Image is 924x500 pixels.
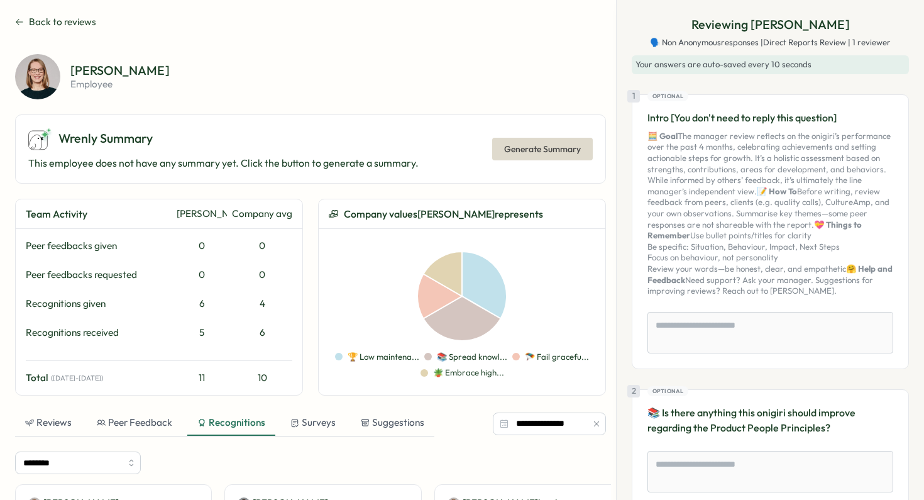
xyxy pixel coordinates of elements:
[28,155,419,171] p: This employee does not have any summary yet. Click the button to generate a summary.
[492,138,593,160] button: Generate Summary
[26,371,48,385] span: Total
[232,239,292,253] div: 0
[232,371,292,385] div: 10
[652,92,684,101] span: Optional
[197,416,265,430] div: Recognitions
[504,138,581,160] span: Generate Summary
[70,64,170,77] p: [PERSON_NAME]
[647,405,893,436] p: 📚 Is there anything this onigiri should improve regarding the Product People Principles?
[70,79,170,89] p: employee
[26,297,172,311] div: Recognitions given
[344,206,543,222] span: Company values [PERSON_NAME] represents
[25,416,72,430] div: Reviews
[58,129,153,148] span: Wrenly Summary
[691,15,850,35] p: Reviewing [PERSON_NAME]
[177,371,227,385] div: 11
[348,352,419,363] p: 🏆 Low maintena...
[647,110,893,126] p: Intro [You don't need to reply this question]
[757,186,797,196] strong: 📝 How To
[26,206,172,222] div: Team Activity
[177,297,227,311] div: 6
[627,385,640,397] div: 2
[635,59,811,69] span: Your answers are auto-saved every 10 seconds
[652,387,684,396] span: Optional
[650,37,891,48] span: 🗣️ Non Anonymous responses | Direct Reports Review | 1 reviewer
[647,219,862,241] strong: 💝 Things to Remember
[647,131,678,141] strong: 🧮 Goal
[177,326,227,340] div: 5
[26,239,172,253] div: Peer feedbacks given
[97,416,172,430] div: Peer Feedback
[361,416,424,430] div: Suggestions
[525,352,589,363] p: 🪂 Fail gracefu...
[232,207,292,221] div: Company avg
[29,15,96,29] span: Back to reviews
[232,297,292,311] div: 4
[433,367,504,379] p: 🪴 Embrace high...
[232,268,292,282] div: 0
[232,326,292,340] div: 6
[15,15,96,29] button: Back to reviews
[177,268,227,282] div: 0
[290,416,336,430] div: Surveys
[51,374,103,382] span: ( [DATE] - [DATE] )
[26,268,172,282] div: Peer feedbacks requested
[647,264,893,285] strong: 🤗 Help and Feedback
[177,207,227,221] div: [PERSON_NAME]
[15,54,60,99] img: Kerstin Manninger
[26,326,172,340] div: Recognitions received
[177,239,227,253] div: 0
[647,131,893,297] p: The manager review reflects on the onigiri’s performance over the past 4 months, celebrating achi...
[627,90,640,103] div: 1
[437,352,507,363] p: 📚 Spread knowl...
